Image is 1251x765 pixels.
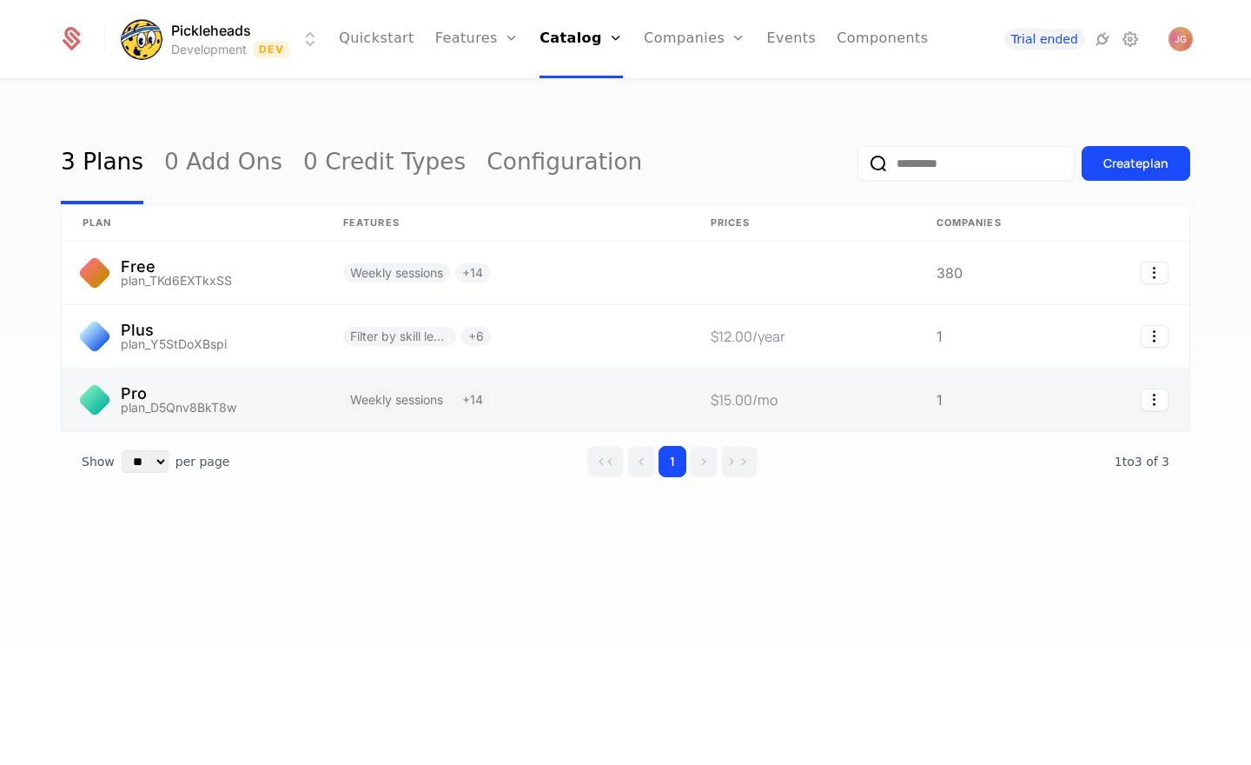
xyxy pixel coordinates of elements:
[322,205,690,242] th: Features
[303,123,466,204] a: 0 Credit Types
[1115,455,1162,469] span: 1 to 3 of
[121,18,162,60] img: Pickleheads
[1120,29,1141,50] a: Settings
[254,41,289,58] span: Dev
[486,123,642,204] a: Configuration
[61,432,1190,491] div: Table pagination
[1141,389,1168,411] button: Select action
[916,205,1055,242] th: Companies
[721,446,758,477] button: Go to last page
[690,446,718,477] button: Go to next page
[1141,325,1168,348] button: Select action
[659,446,686,477] button: Go to page 1
[175,453,230,470] span: per page
[171,20,251,41] span: Pickleheads
[61,123,143,204] a: 3 Plans
[171,41,247,58] div: Development
[1168,27,1193,51] button: Open user button
[82,453,115,470] span: Show
[1141,262,1168,284] button: Select action
[1082,146,1190,181] button: Createplan
[1092,29,1113,50] a: Integrations
[587,446,624,477] button: Go to first page
[627,446,655,477] button: Go to previous page
[1004,29,1085,50] a: Trial ended
[1168,27,1193,51] img: Jeff Gordon
[1115,455,1169,469] span: 3
[126,20,321,58] button: Select environment
[164,123,282,204] a: 0 Add Ons
[122,450,169,473] select: Select page size
[1103,155,1168,172] div: Create plan
[62,205,322,242] th: plan
[690,205,916,242] th: Prices
[587,446,758,477] div: Page navigation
